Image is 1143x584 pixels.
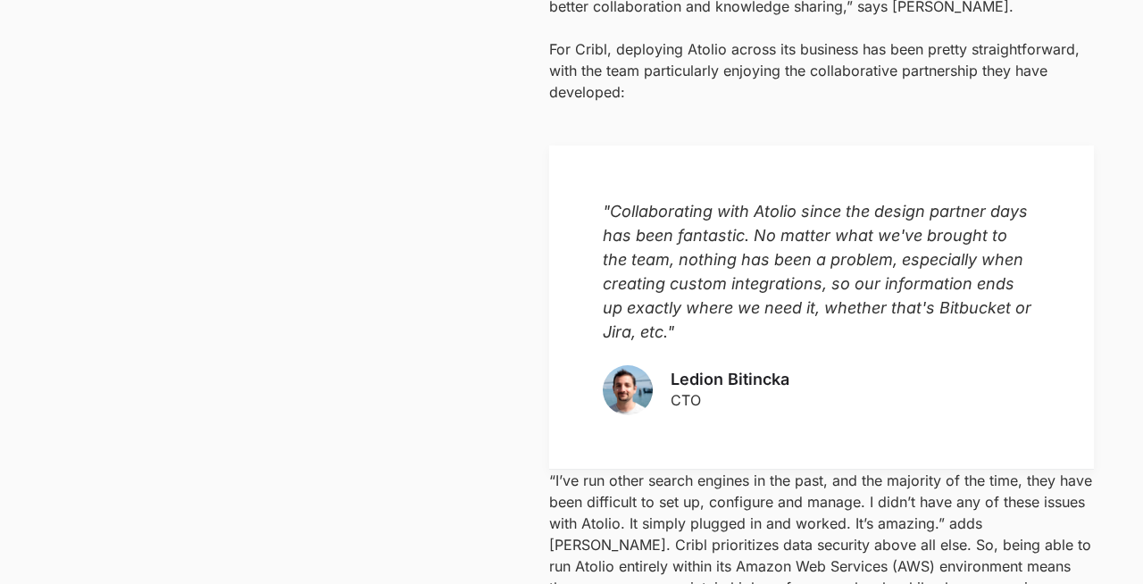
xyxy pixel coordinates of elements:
[671,389,789,411] p: CTO
[1054,498,1143,584] iframe: Chat Widget
[603,202,1031,341] em: "Collaborating with Atolio since the design partner days has been fantastic. No matter what we've...
[671,370,789,389] h3: Ledion Bitincka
